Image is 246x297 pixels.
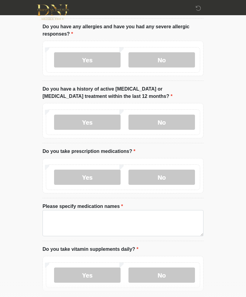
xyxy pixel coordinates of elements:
label: Please specify medication names [43,203,123,210]
img: DNJ Med Boutique Logo [36,5,69,20]
label: Yes [54,170,121,185]
label: No [128,115,195,130]
label: Do you have a history of active [MEDICAL_DATA] or [MEDICAL_DATA] treatment within the last 12 mon... [43,85,203,100]
label: Yes [54,115,121,130]
label: Do you have any allergies and have you had any severe allergic responses? [43,23,203,38]
label: No [128,52,195,67]
label: Yes [54,52,121,67]
label: Do you take vitamin supplements daily? [43,246,138,253]
label: No [128,268,195,283]
label: Do you take prescription medications? [43,148,135,155]
label: Yes [54,268,121,283]
label: No [128,170,195,185]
